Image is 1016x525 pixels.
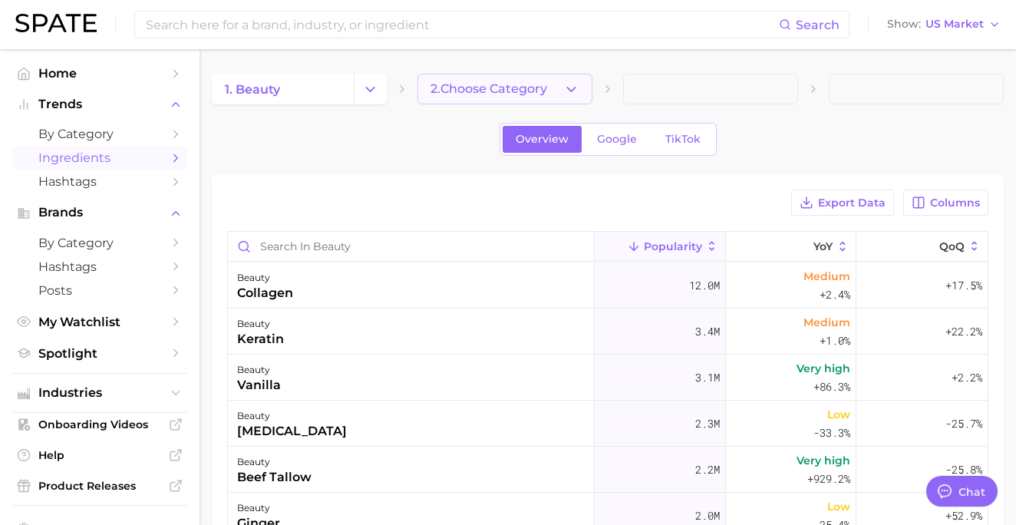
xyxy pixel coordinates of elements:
a: Help [12,444,187,467]
button: beautycollagen12.0mMedium+2.4%+17.5% [228,262,988,309]
a: Home [12,61,187,85]
span: Very high [797,451,850,470]
div: beauty [237,269,293,287]
span: 12.0m [689,276,720,295]
img: SPATE [15,14,97,32]
input: Search in beauty [228,232,594,261]
span: Brands [38,206,161,220]
span: Posts [38,283,161,298]
button: beautyvanilla3.1mVery high+86.3%+2.2% [228,355,988,401]
button: Export Data [791,190,894,216]
a: by Category [12,231,187,255]
span: Very high [797,359,850,378]
span: Google [597,133,637,146]
span: 3.1m [695,368,720,387]
span: Product Releases [38,479,161,493]
span: Trends [38,97,161,111]
button: QoQ [856,232,988,262]
span: 1. beauty [225,82,280,97]
span: Industries [38,386,161,400]
span: +52.9% [945,507,982,525]
span: 2. Choose Category [430,82,547,96]
span: 2.0m [695,507,720,525]
a: Posts [12,279,187,302]
div: collagen [237,284,293,302]
span: -33.3% [813,424,850,442]
div: beauty [237,499,280,517]
span: Onboarding Videos [38,418,161,431]
span: 2.3m [695,414,720,433]
a: Product Releases [12,474,187,497]
a: Hashtags [12,170,187,193]
span: Popularity [644,240,702,253]
a: Overview [503,126,582,153]
span: Home [38,66,161,81]
span: +1.0% [820,332,850,350]
span: YoY [813,240,833,253]
a: Google [584,126,650,153]
span: +2.2% [952,368,982,387]
span: Export Data [818,196,886,210]
span: Medium [803,267,850,286]
div: beauty [237,453,312,471]
button: Brands [12,201,187,224]
span: Ingredients [38,150,161,165]
span: TikTok [665,133,701,146]
span: US Market [925,20,984,28]
span: by Category [38,127,161,141]
span: Help [38,448,161,462]
span: Show [887,20,921,28]
button: beautybeef tallow2.2mVery high+929.2%-25.8% [228,447,988,493]
button: 2.Choose Category [417,74,592,104]
a: by Category [12,122,187,146]
a: My Watchlist [12,310,187,334]
a: Ingredients [12,146,187,170]
a: Hashtags [12,255,187,279]
button: Industries [12,381,187,404]
span: Search [796,18,840,32]
span: Spotlight [38,346,161,361]
span: +929.2% [807,470,850,488]
span: +22.2% [945,322,982,341]
span: +17.5% [945,276,982,295]
button: beauty[MEDICAL_DATA]2.3mLow-33.3%-25.7% [228,401,988,447]
a: Onboarding Videos [12,413,187,436]
button: Change Category [354,74,387,104]
div: beauty [237,361,281,379]
span: -25.8% [945,461,982,479]
button: Popularity [595,232,726,262]
span: Medium [803,313,850,332]
span: 2.2m [695,461,720,479]
div: beauty [237,407,347,425]
div: keratin [237,330,284,348]
span: Hashtags [38,259,161,274]
button: Trends [12,93,187,116]
button: Columns [903,190,988,216]
input: Search here for a brand, industry, or ingredient [144,12,779,38]
div: beauty [237,315,284,333]
span: +2.4% [820,286,850,304]
span: My Watchlist [38,315,161,329]
a: TikTok [652,126,714,153]
a: Spotlight [12,342,187,365]
a: 1. beauty [212,74,354,104]
div: [MEDICAL_DATA] [237,422,347,441]
button: ShowUS Market [883,15,1004,35]
span: +86.3% [813,378,850,396]
span: Hashtags [38,174,161,189]
span: by Category [38,236,161,250]
span: Low [827,497,850,516]
span: Overview [516,133,569,146]
span: Low [827,405,850,424]
span: -25.7% [945,414,982,433]
span: 3.4m [695,322,720,341]
div: beef tallow [237,468,312,487]
button: YoY [726,232,857,262]
div: vanilla [237,376,281,395]
span: QoQ [939,240,965,253]
button: beautykeratin3.4mMedium+1.0%+22.2% [228,309,988,355]
span: Columns [930,196,980,210]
